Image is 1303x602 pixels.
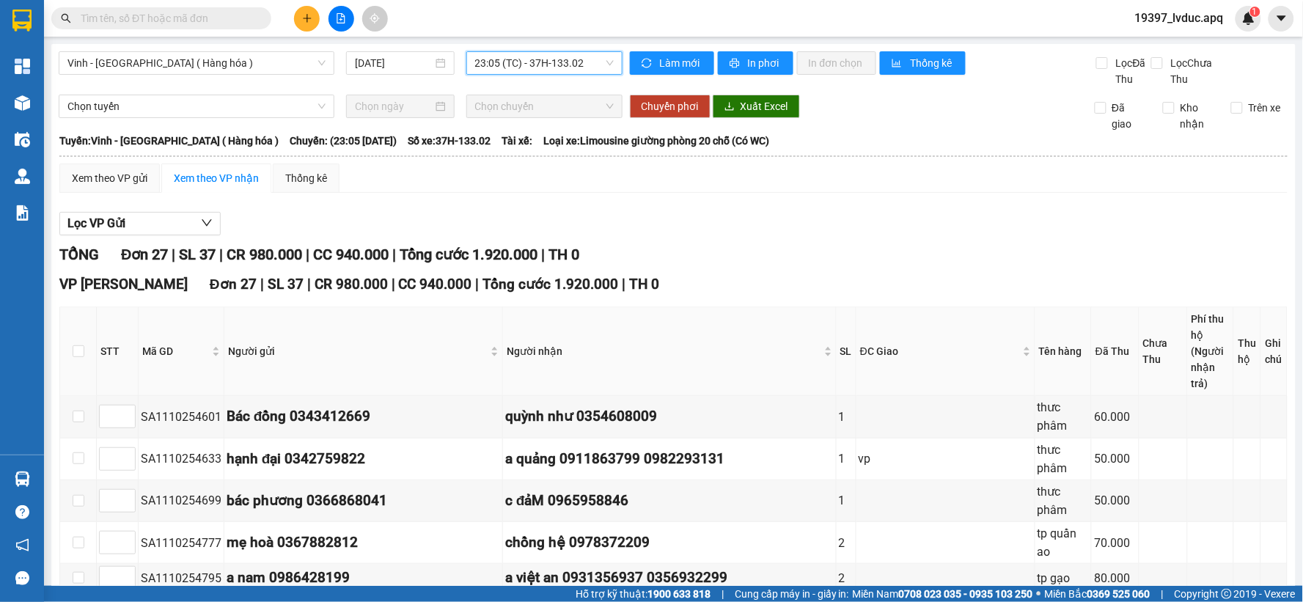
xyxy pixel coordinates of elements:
div: c đảM 0965958846 [505,490,834,512]
span: Thống kê [910,55,954,71]
span: plus [302,13,312,23]
span: | [623,276,626,293]
span: search [61,13,71,23]
input: Tìm tên, số ĐT hoặc mã đơn [81,10,254,26]
button: syncLàm mới [630,51,714,75]
span: | [260,276,264,293]
div: a nam 0986428199 [227,567,500,589]
div: thưc phâm [1038,441,1089,477]
span: | [307,276,311,293]
div: 1 [839,491,854,510]
button: printerIn phơi [718,51,793,75]
div: Xem theo VP nhận [174,170,259,186]
div: thưc phâm [1038,398,1089,435]
div: thưc phâm [1038,482,1089,519]
span: CC 940.000 [313,246,389,263]
td: SA1110254777 [139,522,224,564]
span: ĐC Giao [860,343,1020,359]
span: file-add [336,13,346,23]
span: 1 [1252,7,1258,17]
span: SL 37 [179,246,216,263]
span: | [392,246,396,263]
th: SL [837,307,856,396]
span: CR 980.000 [315,276,388,293]
div: 70.000 [1094,534,1137,552]
span: Vinh - Hà Nội ( Hàng hóa ) [67,52,326,74]
div: mẹ hoà 0367882812 [227,532,500,554]
span: In phơi [748,55,782,71]
span: Đơn 27 [121,246,168,263]
span: | [306,246,309,263]
td: SA1110254795 [139,564,224,592]
div: 1 [839,408,854,426]
img: dashboard-icon [15,59,30,74]
button: downloadXuất Excel [713,95,800,118]
span: Hỗ trợ kỹ thuật: [576,586,711,602]
td: SA1110254601 [139,396,224,438]
div: 2 [839,569,854,587]
span: | [1161,586,1164,602]
span: TỔNG [59,246,99,263]
span: Miền Nam [853,586,1033,602]
sup: 1 [1250,7,1260,17]
div: a quảng 0911863799 0982293131 [505,448,834,470]
td: SA1110254633 [139,438,224,480]
button: file-add [328,6,354,32]
th: Đã Thu [1092,307,1139,396]
span: Số xe: 37H-133.02 [408,133,491,149]
img: warehouse-icon [15,95,30,111]
div: quỳnh như 0354608009 [505,405,834,427]
span: caret-down [1275,12,1288,25]
strong: 1900 633 818 [647,588,711,600]
span: 23:05 (TC) - 37H-133.02 [475,52,614,74]
b: Tuyến: Vinh - [GEOGRAPHIC_DATA] ( Hàng hóa ) [59,135,279,147]
div: Thống kê [285,170,327,186]
button: plus [294,6,320,32]
span: sync [642,58,654,70]
span: Tổng cước 1.920.000 [400,246,537,263]
span: download [724,101,735,113]
div: chồng hệ 0978372209 [505,532,834,554]
th: Chưa Thu [1139,307,1187,396]
div: a việt an 0931356937 0356932299 [505,567,834,589]
button: caret-down [1269,6,1294,32]
span: | [476,276,480,293]
strong: 0369 525 060 [1087,588,1150,600]
strong: 0708 023 035 - 0935 103 250 [899,588,1033,600]
span: Trên xe [1243,100,1287,116]
button: bar-chartThống kê [880,51,966,75]
div: SA1110254601 [141,408,221,426]
span: 19397_lvduc.apq [1123,9,1236,27]
span: | [722,586,724,602]
div: tp quần ao [1038,524,1089,561]
div: SA1110254633 [141,449,221,468]
span: Lọc VP Gửi [67,214,125,232]
span: bar-chart [892,58,904,70]
button: Chuyển phơi [630,95,711,118]
td: SA1110254699 [139,480,224,522]
span: VP [PERSON_NAME] [59,276,188,293]
th: Tên hàng [1035,307,1092,396]
div: hạnh đại 0342759822 [227,448,500,470]
img: solution-icon [15,205,30,221]
div: 50.000 [1094,449,1137,468]
img: warehouse-icon [15,169,30,184]
span: | [172,246,175,263]
span: TH 0 [548,246,579,263]
span: Cung cấp máy in - giấy in: [735,586,849,602]
span: Lọc Chưa Thu [1165,55,1233,87]
span: Tài xế: [502,133,532,149]
span: down [201,217,213,229]
span: notification [15,538,29,552]
span: message [15,571,29,585]
span: Đã giao [1106,100,1152,132]
span: Tổng cước 1.920.000 [483,276,619,293]
span: Chọn tuyến [67,95,326,117]
span: aim [370,13,380,23]
th: Phí thu hộ (Người nhận trả) [1188,307,1235,396]
span: | [219,246,223,263]
button: Lọc VP Gửi [59,212,221,235]
div: 50.000 [1094,491,1137,510]
span: CC 940.000 [399,276,472,293]
span: Xuất Excel [741,98,788,114]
